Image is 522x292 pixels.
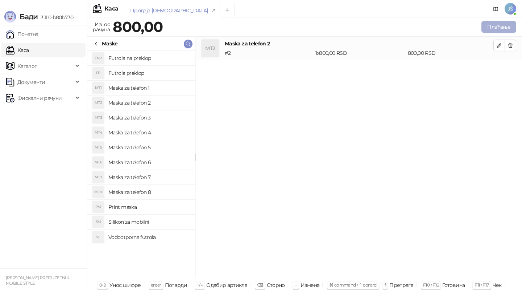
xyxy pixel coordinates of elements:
[165,280,187,290] div: Потврди
[151,282,161,288] span: enter
[109,280,141,290] div: Унос шифре
[108,67,190,79] h4: Futrola preklop
[92,216,104,228] div: SM
[475,282,489,288] span: F11 / F17
[92,231,104,243] div: VF
[108,97,190,109] h4: Maska za telefon 2
[314,49,406,57] div: 1 x 800,00 RSD
[257,282,263,288] span: ⌫
[108,171,190,183] h4: Maska za telefon 7
[99,282,106,288] span: 0-9
[108,82,190,94] h4: Maska za telefon 1
[91,20,111,34] div: Износ рачуна
[490,3,502,15] a: Документација
[20,12,38,21] span: Бади
[17,75,45,89] span: Документи
[197,282,203,288] span: ↑/↓
[87,51,195,278] div: grid
[108,157,190,168] h4: Maska za telefon 6
[209,7,219,13] button: remove
[202,40,219,57] div: MT2
[108,186,190,198] h4: Maska za telefon 8
[206,280,247,290] div: Одабир артикла
[406,49,495,57] div: 800,00 RSD
[108,142,190,153] h4: Maska za telefon 5
[113,18,163,36] strong: 800,00
[481,21,516,33] button: Плаћање
[17,91,62,105] span: Фискални рачуни
[225,40,493,48] h4: Maska za telefon 2
[92,142,104,153] div: MT5
[92,52,104,64] div: FNP
[385,282,386,288] span: f
[108,231,190,243] h4: Vodootporna futrola
[108,127,190,138] h4: Maska za telefon 4
[223,49,314,57] div: # 2
[389,280,413,290] div: Претрага
[295,282,297,288] span: +
[4,11,16,23] img: Logo
[92,127,104,138] div: MT4
[92,67,104,79] div: FP
[104,6,118,12] div: Каса
[493,280,502,290] div: Чек
[17,59,37,73] span: Каталог
[92,112,104,123] div: MT3
[38,14,73,21] span: 3.11.0-b80b730
[442,280,465,290] div: Готовина
[108,52,190,64] h4: Futrola na preklop
[92,201,104,213] div: PM
[6,43,29,57] a: Каса
[505,3,516,15] span: JŠ
[423,282,439,288] span: F10 / F16
[6,275,69,286] small: [PERSON_NAME] PREDUZETNIK MOBILE STYLE
[108,201,190,213] h4: Print maska
[130,7,208,15] div: Продаја [DEMOGRAPHIC_DATA]
[301,280,319,290] div: Измена
[329,282,377,288] span: ⌘ command / ⌃ control
[92,186,104,198] div: MT8
[220,3,235,17] button: Add tab
[267,280,285,290] div: Сторно
[108,112,190,123] h4: Maska za telefon 3
[102,40,118,48] div: Maske
[6,27,38,41] a: Почетна
[92,97,104,109] div: MT2
[92,82,104,94] div: MT1
[108,216,190,228] h4: Silikon za mobilni
[92,171,104,183] div: MT7
[92,157,104,168] div: MT6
